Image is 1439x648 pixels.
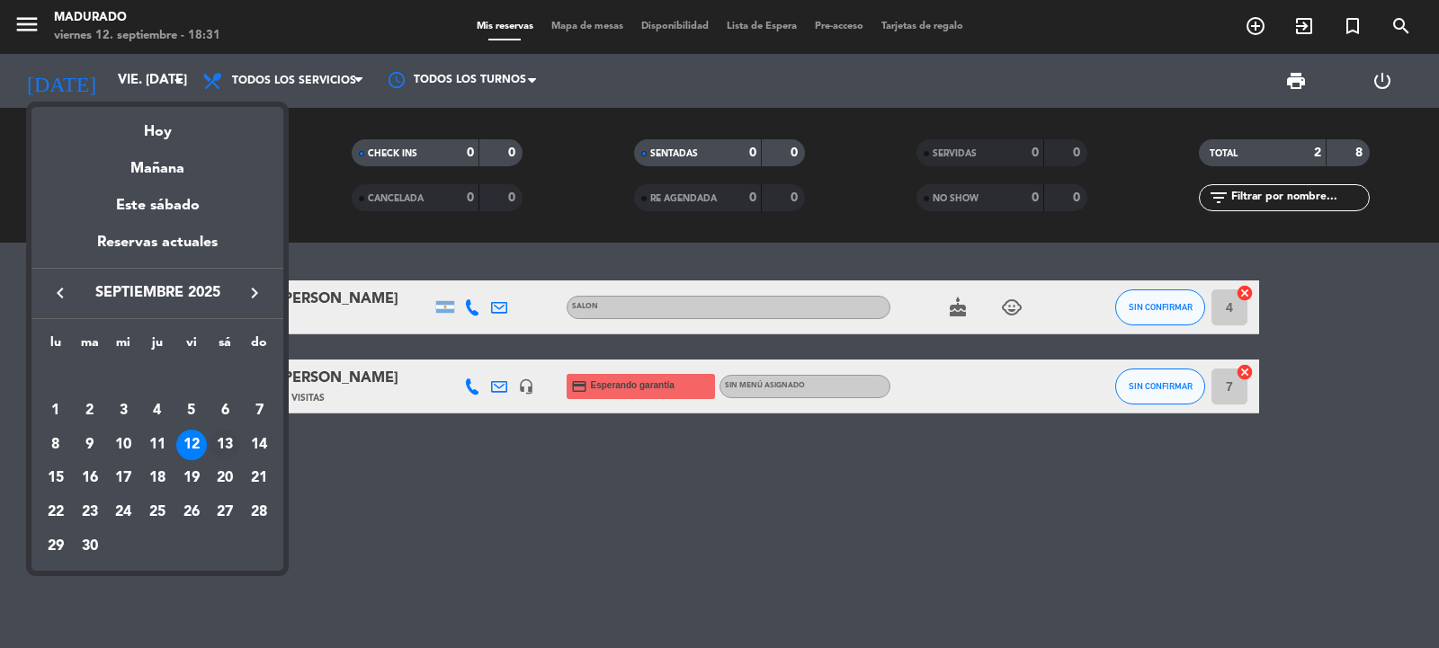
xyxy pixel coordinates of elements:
[140,495,174,529] td: 25 de septiembre de 2025
[31,181,283,231] div: Este sábado
[31,107,283,144] div: Hoy
[108,430,139,460] div: 10
[210,430,240,460] div: 13
[140,394,174,428] td: 4 de septiembre de 2025
[244,430,274,460] div: 14
[75,497,105,528] div: 23
[140,333,174,360] th: jueves
[140,461,174,495] td: 18 de septiembre de 2025
[209,394,243,428] td: 6 de septiembre de 2025
[242,428,276,462] td: 14 de septiembre de 2025
[174,428,209,462] td: 12 de septiembre de 2025
[176,463,207,493] div: 19
[106,394,140,428] td: 3 de septiembre de 2025
[75,430,105,460] div: 9
[210,395,240,426] div: 6
[73,333,107,360] th: martes
[39,461,73,495] td: 15 de septiembre de 2025
[209,495,243,529] td: 27 de septiembre de 2025
[39,394,73,428] td: 1 de septiembre de 2025
[39,495,73,529] td: 22 de septiembre de 2025
[244,463,274,493] div: 21
[73,495,107,529] td: 23 de septiembre de 2025
[242,461,276,495] td: 21 de septiembre de 2025
[210,497,240,528] div: 27
[176,497,207,528] div: 26
[242,333,276,360] th: domingo
[106,495,140,529] td: 24 de septiembre de 2025
[40,430,71,460] div: 8
[39,333,73,360] th: lunes
[40,531,71,562] div: 29
[209,333,243,360] th: sábado
[31,144,283,181] div: Mañana
[108,395,139,426] div: 3
[40,395,71,426] div: 1
[244,395,274,426] div: 7
[140,428,174,462] td: 11 de septiembre de 2025
[142,497,173,528] div: 25
[39,360,276,394] td: SEP.
[242,394,276,428] td: 7 de septiembre de 2025
[174,461,209,495] td: 19 de septiembre de 2025
[73,461,107,495] td: 16 de septiembre de 2025
[176,430,207,460] div: 12
[44,281,76,305] button: keyboard_arrow_left
[73,529,107,564] td: 30 de septiembre de 2025
[209,428,243,462] td: 13 de septiembre de 2025
[244,282,265,304] i: keyboard_arrow_right
[75,463,105,493] div: 16
[174,394,209,428] td: 5 de septiembre de 2025
[73,428,107,462] td: 9 de septiembre de 2025
[174,495,209,529] td: 26 de septiembre de 2025
[142,463,173,493] div: 18
[176,395,207,426] div: 5
[238,281,271,305] button: keyboard_arrow_right
[209,461,243,495] td: 20 de septiembre de 2025
[244,497,274,528] div: 28
[106,333,140,360] th: miércoles
[31,231,283,268] div: Reservas actuales
[142,395,173,426] div: 4
[73,394,107,428] td: 2 de septiembre de 2025
[40,497,71,528] div: 22
[49,282,71,304] i: keyboard_arrow_left
[39,529,73,564] td: 29 de septiembre de 2025
[108,463,139,493] div: 17
[106,461,140,495] td: 17 de septiembre de 2025
[40,463,71,493] div: 15
[39,428,73,462] td: 8 de septiembre de 2025
[75,531,105,562] div: 30
[76,281,238,305] span: septiembre 2025
[242,495,276,529] td: 28 de septiembre de 2025
[210,463,240,493] div: 20
[106,428,140,462] td: 10 de septiembre de 2025
[108,497,139,528] div: 24
[75,395,105,426] div: 2
[142,430,173,460] div: 11
[174,333,209,360] th: viernes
